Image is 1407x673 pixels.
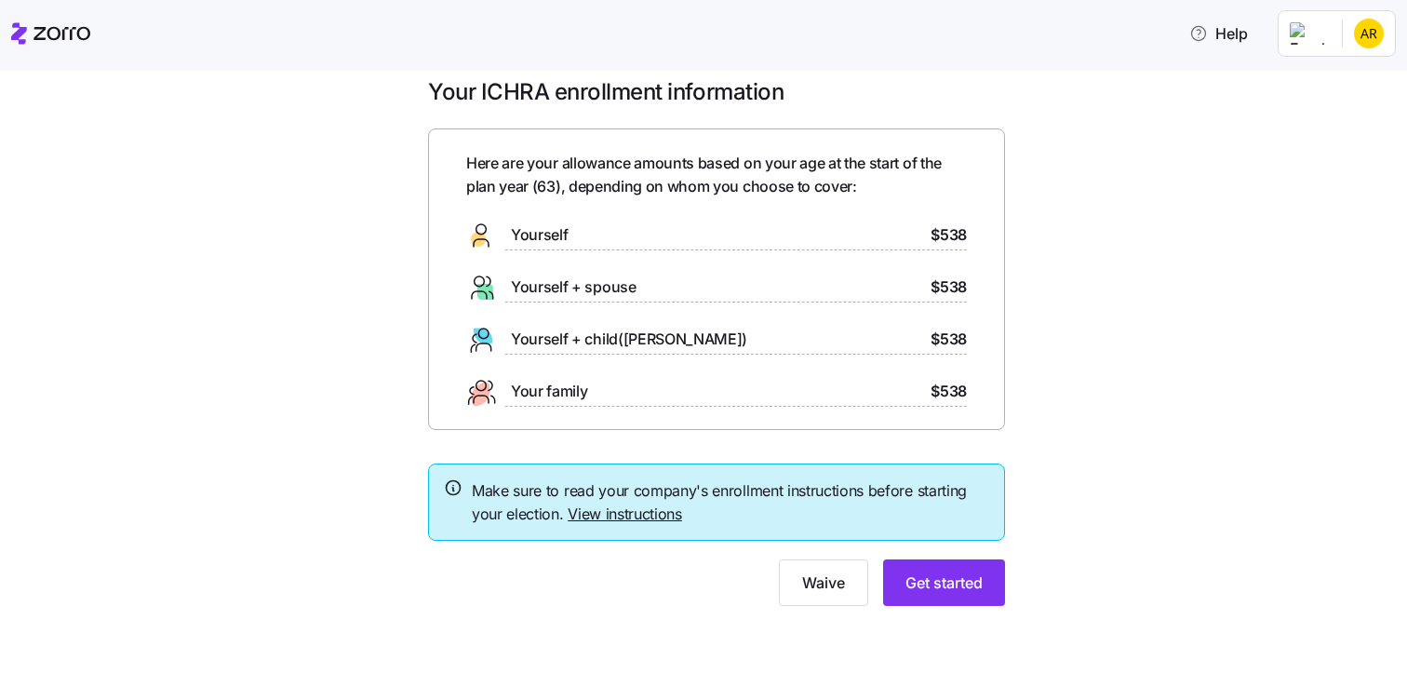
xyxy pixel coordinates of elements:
[511,276,636,299] span: Yourself + spouse
[1174,15,1263,52] button: Help
[428,77,1005,106] h1: Your ICHRA enrollment information
[1290,22,1327,45] img: Employer logo
[931,276,967,299] span: $538
[472,479,989,526] span: Make sure to read your company's enrollment instructions before starting your election.
[905,572,983,594] span: Get started
[466,152,967,198] span: Here are your allowance amounts based on your age at the start of the plan year ( 63 ), depending...
[511,380,587,403] span: Your family
[802,572,845,594] span: Waive
[931,223,967,247] span: $538
[1189,22,1248,45] span: Help
[883,559,1005,606] button: Get started
[931,380,967,403] span: $538
[511,328,747,351] span: Yourself + child([PERSON_NAME])
[779,559,868,606] button: Waive
[931,328,967,351] span: $538
[568,505,682,523] a: View instructions
[511,223,568,247] span: Yourself
[1354,19,1384,48] img: 8bd61982e5a9d2648478e297221a71a3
